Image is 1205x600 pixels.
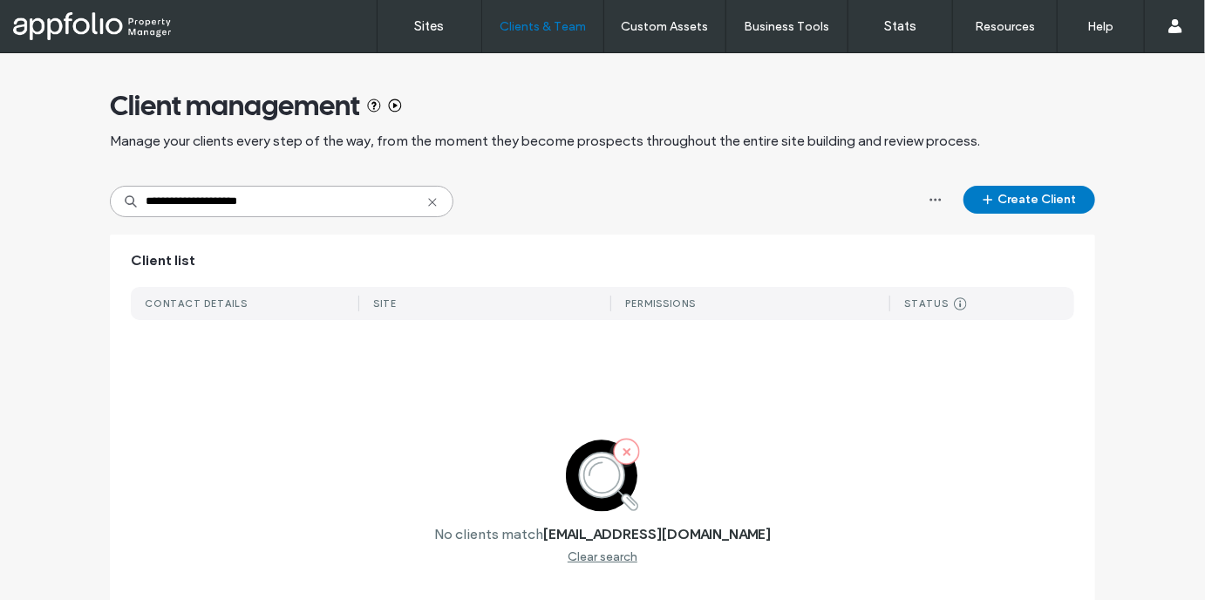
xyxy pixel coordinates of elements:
label: [EMAIL_ADDRESS][DOMAIN_NAME] [543,526,771,542]
label: Custom Assets [622,19,709,34]
label: Sites [415,18,445,34]
div: Status [904,297,949,310]
label: Clients & Team [500,19,586,34]
label: Business Tools [745,19,830,34]
span: Client list [131,251,195,270]
label: Help [1088,19,1114,34]
div: Permissions [625,297,696,310]
span: Manage your clients every step of the way, from the moment they become prospects throughout the e... [110,132,980,151]
label: No clients match [434,526,543,542]
label: Resources [975,19,1035,34]
div: Clear search [568,549,637,564]
button: Create Client [963,186,1095,214]
div: Site [373,297,397,310]
div: CONTACT DETAILS [145,297,248,310]
span: Client management [110,88,360,123]
label: Stats [884,18,916,34]
span: Help [40,12,76,28]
